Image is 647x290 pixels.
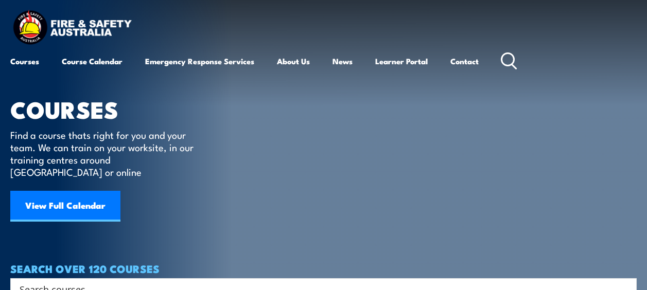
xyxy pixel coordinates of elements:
h4: SEARCH OVER 120 COURSES [10,263,637,274]
a: Contact [450,49,479,74]
h1: COURSES [10,99,208,119]
a: View Full Calendar [10,191,120,222]
a: Learner Portal [375,49,428,74]
a: About Us [277,49,310,74]
a: Emergency Response Services [145,49,254,74]
p: Find a course thats right for you and your team. We can train on your worksite, in our training c... [10,129,198,178]
a: News [333,49,353,74]
a: Courses [10,49,39,74]
a: Course Calendar [62,49,123,74]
